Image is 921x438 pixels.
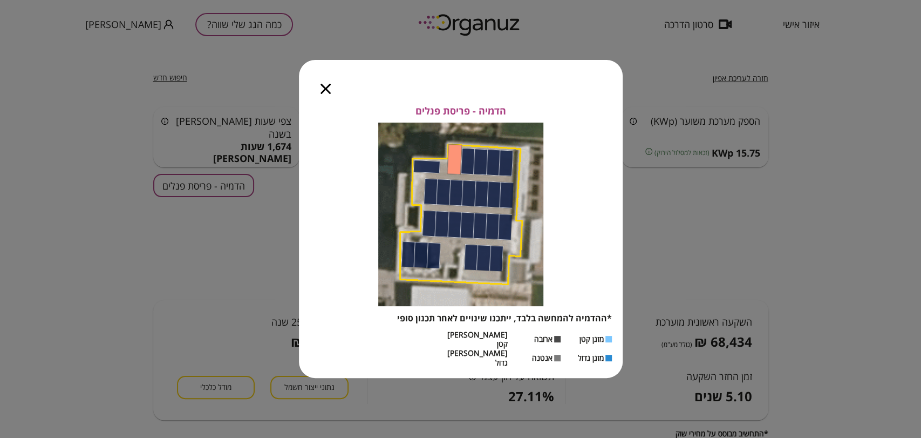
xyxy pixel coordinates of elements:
[397,312,612,324] span: *ההדמיה להמחשה בלבד, ייתכנו שינויים לאחר תכנון סופי
[447,330,508,349] span: [PERSON_NAME] קטן
[578,353,604,362] span: מזגן גדול
[378,123,543,306] img: Panels layout
[579,334,604,343] span: מזגן קטן
[534,334,552,343] span: ארובה
[532,353,552,362] span: אנטנה
[447,348,508,367] span: [PERSON_NAME] גדול
[415,105,506,117] span: הדמיה - פריסת פנלים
